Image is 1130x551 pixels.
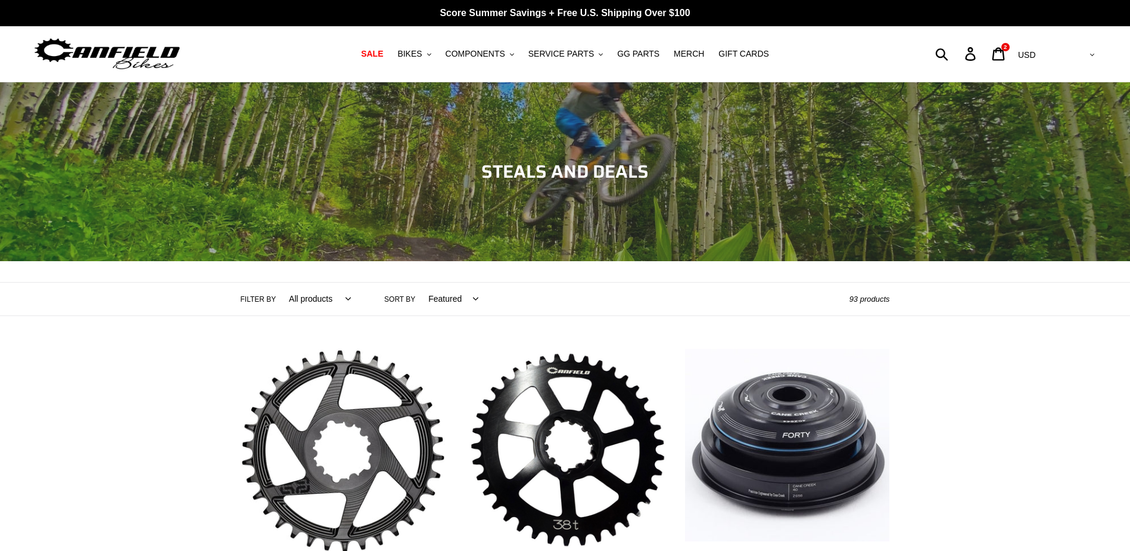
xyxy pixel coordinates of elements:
a: GIFT CARDS [712,46,775,62]
label: Filter by [241,294,276,305]
label: Sort by [384,294,415,305]
span: SERVICE PARTS [528,49,594,59]
button: SERVICE PARTS [522,46,609,62]
a: SALE [355,46,389,62]
a: 2 [985,41,1013,67]
span: COMPONENTS [446,49,505,59]
span: STEALS AND DEALS [481,157,649,185]
a: MERCH [668,46,710,62]
input: Search [942,41,972,67]
button: COMPONENTS [440,46,520,62]
span: BIKES [397,49,422,59]
a: GG PARTS [611,46,665,62]
span: SALE [361,49,383,59]
button: BIKES [391,46,437,62]
img: Canfield Bikes [33,35,182,73]
span: MERCH [674,49,704,59]
span: GG PARTS [617,49,659,59]
span: 93 products [849,295,890,304]
span: 2 [1004,44,1007,50]
span: GIFT CARDS [718,49,769,59]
